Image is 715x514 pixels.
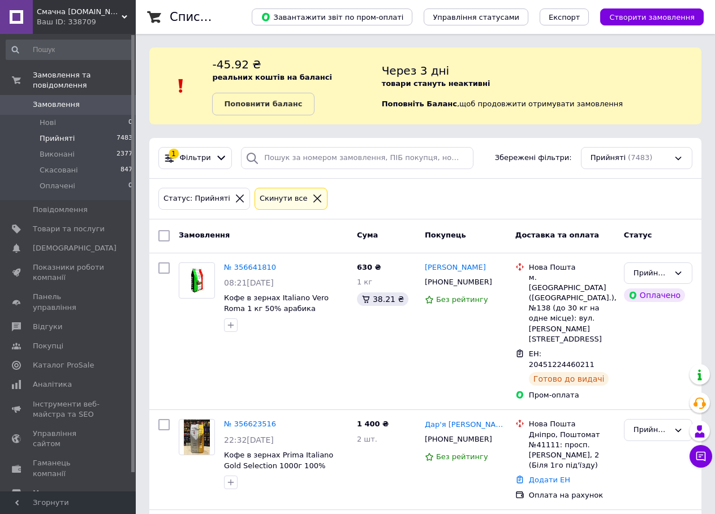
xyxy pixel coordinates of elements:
[40,118,56,128] span: Нові
[424,8,528,25] button: Управління статусами
[357,435,377,443] span: 2 шт.
[589,12,704,21] a: Створити замовлення
[169,149,179,159] div: 1
[529,390,615,400] div: Пром-оплата
[224,293,329,323] a: Кофе в зернах Italiano Vero Roma 1 кг 50% арабика средняя обжарка
[591,153,626,163] span: Прийняті
[173,77,189,94] img: :exclamation:
[180,153,211,163] span: Фільтри
[117,133,132,144] span: 7483
[224,435,274,444] span: 22:32[DATE]
[529,419,615,429] div: Нова Пошта
[33,379,72,390] span: Аналітика
[170,10,285,24] h1: Список замовлень
[549,13,580,21] span: Експорт
[117,149,132,159] span: 2377
[224,263,276,271] a: № 356641810
[425,420,506,430] a: Дар'я [PERSON_NAME]
[529,349,595,369] span: ЕН: 20451224460211
[241,147,473,169] input: Пошук за номером замовлення, ПІБ покупця, номером телефону, Email, номером накладної
[433,13,519,21] span: Управління статусами
[33,205,88,215] span: Повідомлення
[634,267,669,279] div: Прийнято
[33,224,105,234] span: Товари та послуги
[37,17,136,27] div: Ваш ID: 338709
[436,452,488,461] span: Без рейтингу
[33,341,63,351] span: Покупці
[212,73,332,81] b: реальних коштів на балансі
[425,278,492,286] span: [PHONE_NUMBER]
[33,322,62,332] span: Відгуки
[33,488,62,498] span: Маркет
[382,64,450,77] span: Через 3 дні
[33,100,80,110] span: Замовлення
[33,292,105,312] span: Панель управління
[252,8,412,25] button: Завантажити звіт по пром-оплаті
[529,262,615,273] div: Нова Пошта
[529,476,570,484] a: Додати ЕН
[436,295,488,304] span: Без рейтингу
[382,57,701,115] div: , щоб продовжити отримувати замовлення
[179,419,215,455] a: Фото товару
[161,193,232,205] div: Статус: Прийняті
[628,153,652,162] span: (7483)
[184,420,210,455] img: Фото товару
[382,100,457,108] b: Поповніть Баланс
[425,262,486,273] a: [PERSON_NAME]
[495,153,572,163] span: Збережені фільтри:
[529,273,615,344] div: м. [GEOGRAPHIC_DATA] ([GEOGRAPHIC_DATA].), №138 (до 30 кг на одне місце): вул. [PERSON_NAME][STRE...
[357,278,372,286] span: 1 кг
[33,243,117,253] span: [DEMOGRAPHIC_DATA]
[33,429,105,449] span: Управління сайтом
[33,70,136,90] span: Замовлення та повідомлення
[6,40,133,60] input: Пошук
[40,165,78,175] span: Скасовані
[40,149,75,159] span: Виконані
[357,263,381,271] span: 630 ₴
[179,231,230,239] span: Замовлення
[33,399,105,420] span: Інструменти веб-майстра та SEO
[212,93,314,115] a: Поповнити баланс
[128,118,132,128] span: 0
[634,424,669,436] div: Прийнято
[600,8,704,25] button: Створити замовлення
[33,458,105,478] span: Гаманець компанії
[224,278,274,287] span: 08:21[DATE]
[515,231,599,239] span: Доставка та оплата
[224,451,333,480] a: Кофе в зернах Prima Italiano Gold Selection 1000г 100% Арабика свежей обжарки
[624,288,685,302] div: Оплачено
[224,420,276,428] a: № 356623516
[624,231,652,239] span: Статус
[33,360,94,370] span: Каталог ProSale
[425,231,466,239] span: Покупець
[257,193,310,205] div: Cкинути все
[179,267,214,293] img: Фото товару
[33,262,105,283] span: Показники роботи компанії
[529,430,615,471] div: Дніпро, Поштомат №41111: просп. [PERSON_NAME], 2 (Біля 1го під'їзду)
[529,372,609,386] div: Готово до видачі
[357,420,389,428] span: 1 400 ₴
[540,8,589,25] button: Експорт
[529,490,615,500] div: Оплата на рахунок
[179,262,215,299] a: Фото товару
[212,58,261,71] span: -45.92 ₴
[261,12,403,22] span: Завантажити звіт по пром-оплаті
[40,181,75,191] span: Оплачені
[357,292,408,306] div: 38.21 ₴
[120,165,132,175] span: 847
[40,133,75,144] span: Прийняті
[609,13,695,21] span: Створити замовлення
[224,100,302,108] b: Поповнити баланс
[382,79,490,88] b: товари стануть неактивні
[690,445,712,468] button: Чат з покупцем
[425,435,492,443] span: [PHONE_NUMBER]
[37,7,122,17] span: Смачна кава.com.ua
[128,181,132,191] span: 0
[357,231,378,239] span: Cума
